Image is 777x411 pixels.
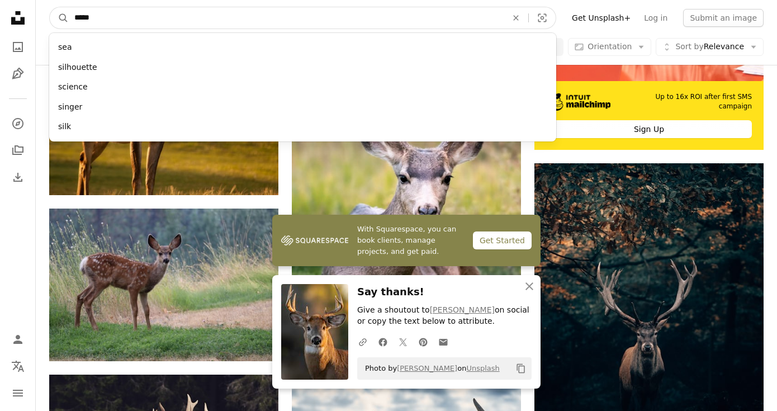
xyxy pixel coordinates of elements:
[49,117,556,137] div: silk
[7,63,29,85] a: Illustrations
[397,364,457,372] a: [PERSON_NAME]
[568,38,651,56] button: Orientation
[565,9,637,27] a: Get Unsplash+
[546,93,610,111] img: file-1690386555781-336d1949dad1image
[466,364,499,372] a: Unsplash
[49,37,556,58] div: sea
[49,58,556,78] div: silhouette
[413,330,433,353] a: Share on Pinterest
[7,382,29,404] button: Menu
[49,97,556,117] div: singer
[7,112,29,135] a: Explore
[357,284,532,300] h3: Say thanks!
[675,42,703,51] span: Sort by
[656,38,764,56] button: Sort byRelevance
[546,120,752,138] div: Sign Up
[473,232,532,249] div: Get Started
[7,166,29,188] a: Download History
[292,18,521,362] img: selective focus of brown deer lying on green grass during daytime
[504,7,528,29] button: Clear
[7,355,29,377] button: Language
[292,185,521,195] a: selective focus of brown deer lying on green grass during daytime
[7,139,29,162] a: Collections
[359,360,500,377] span: Photo by on
[433,330,453,353] a: Share over email
[683,9,764,27] button: Submit an image
[49,7,556,29] form: Find visuals sitewide
[357,224,464,257] span: With Squarespace, you can book clients, manage projects, and get paid.
[49,77,556,97] div: science
[281,232,348,249] img: file-1747939142011-51e5cc87e3c9
[511,359,530,378] button: Copy to clipboard
[637,9,674,27] a: Log in
[393,330,413,353] a: Share on Twitter
[529,7,556,29] button: Visual search
[7,36,29,58] a: Photos
[50,7,69,29] button: Search Unsplash
[373,330,393,353] a: Share on Facebook
[430,305,495,314] a: [PERSON_NAME]
[357,305,532,327] p: Give a shoutout to on social or copy the text below to attribute.
[49,280,278,290] a: brown deer standing on green grass field
[534,330,764,340] a: brown deer under tree
[627,92,752,111] span: Up to 16x ROI after first SMS campaign
[588,42,632,51] span: Orientation
[272,215,541,266] a: With Squarespace, you can book clients, manage projects, and get paid.Get Started
[7,328,29,351] a: Log in / Sign up
[49,209,278,361] img: brown deer standing on green grass field
[675,41,744,53] span: Relevance
[7,7,29,31] a: Home — Unsplash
